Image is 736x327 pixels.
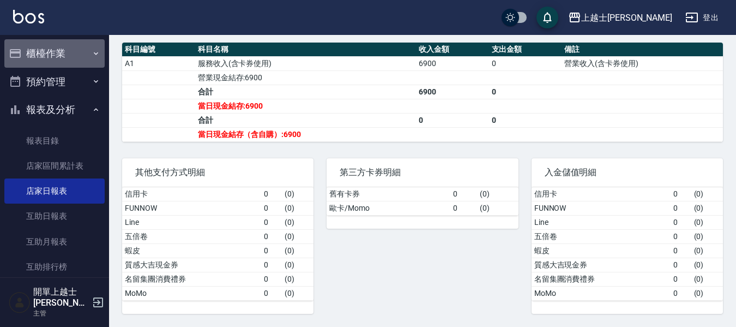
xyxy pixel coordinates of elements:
td: ( 0 ) [282,187,313,201]
td: ( 0 ) [477,187,518,201]
h5: 開單上越士[PERSON_NAME] [33,287,89,308]
td: 蝦皮 [122,243,261,258]
td: ( 0 ) [691,215,723,229]
th: 科目名稱 [195,43,416,57]
td: FUNNOW [532,201,671,215]
td: ( 0 ) [691,286,723,300]
td: Line [532,215,671,229]
td: 0 [671,215,691,229]
td: 0 [261,286,282,300]
td: 營業現金結存:6900 [195,70,416,85]
td: 0 [261,258,282,272]
td: 五倍卷 [532,229,671,243]
td: MoMo [122,286,261,300]
td: 0 [489,113,562,127]
a: 互助月報表 [4,229,105,254]
td: ( 0 ) [691,187,723,201]
th: 科目編號 [122,43,195,57]
a: 店家區間累計表 [4,153,105,179]
td: 五倍卷 [122,229,261,243]
td: ( 0 ) [691,243,723,258]
th: 備註 [562,43,723,57]
td: 0 [671,229,691,243]
td: 0 [671,187,691,201]
td: 合計 [195,113,416,127]
td: 0 [671,272,691,286]
td: 0 [261,229,282,243]
a: 互助排行榜 [4,254,105,280]
table: a dense table [327,187,518,216]
th: 收入金額 [416,43,489,57]
td: 0 [671,243,691,258]
button: 櫃檯作業 [4,39,105,68]
td: 0 [671,286,691,300]
div: 上越士[PERSON_NAME] [581,11,672,25]
td: ( 0 ) [282,215,313,229]
td: 舊有卡券 [327,187,450,201]
td: 名留集團消費禮券 [532,272,671,286]
td: 質感大吉現金券 [532,258,671,272]
button: 報表及分析 [4,96,105,124]
td: MoMo [532,286,671,300]
td: 0 [261,215,282,229]
a: 店家日報表 [4,179,105,204]
td: 當日現金結存:6900 [195,99,416,113]
td: 信用卡 [532,187,671,201]
td: 6900 [416,56,489,70]
td: 0 [261,243,282,258]
td: 合計 [195,85,416,99]
span: 第三方卡券明細 [340,167,505,178]
td: 0 [261,272,282,286]
td: 蝦皮 [532,243,671,258]
button: 上越士[PERSON_NAME] [564,7,677,29]
a: 互助日報表 [4,204,105,229]
table: a dense table [122,43,723,142]
td: ( 0 ) [282,258,313,272]
td: 0 [416,113,489,127]
button: save [536,7,558,28]
td: 信用卡 [122,187,261,201]
td: 歐卡/Momo [327,201,450,215]
td: ( 0 ) [282,229,313,243]
img: Logo [13,10,44,23]
td: ( 0 ) [691,201,723,215]
span: 入金儲值明細 [545,167,710,178]
td: ( 0 ) [282,286,313,300]
td: ( 0 ) [282,243,313,258]
td: 服務收入(含卡券使用) [195,56,416,70]
td: 6900 [416,85,489,99]
span: 其他支付方式明細 [135,167,300,178]
td: 0 [450,201,477,215]
th: 支出金額 [489,43,562,57]
button: 預約管理 [4,68,105,96]
td: 營業收入(含卡券使用) [562,56,723,70]
table: a dense table [532,187,723,301]
td: A1 [122,56,195,70]
td: ( 0 ) [282,272,313,286]
td: 質感大吉現金券 [122,258,261,272]
td: 0 [671,201,691,215]
td: 0 [261,187,282,201]
td: ( 0 ) [691,272,723,286]
td: 名留集團消費禮券 [122,272,261,286]
td: 0 [489,85,562,99]
p: 主管 [33,308,89,318]
button: 登出 [681,8,723,28]
img: Person [9,292,31,313]
td: 0 [261,201,282,215]
table: a dense table [122,187,313,301]
td: ( 0 ) [477,201,518,215]
td: 0 [489,56,562,70]
td: Line [122,215,261,229]
td: ( 0 ) [691,258,723,272]
td: 0 [450,187,477,201]
td: ( 0 ) [691,229,723,243]
a: 報表目錄 [4,128,105,153]
td: ( 0 ) [282,201,313,215]
td: 當日現金結存（含自購）:6900 [195,127,416,141]
td: 0 [671,258,691,272]
td: FUNNOW [122,201,261,215]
